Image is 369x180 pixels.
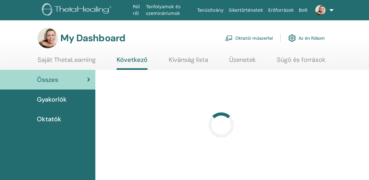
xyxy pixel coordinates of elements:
span: Oktatók [37,114,61,124]
img: cog.svg [288,33,296,43]
a: Erőforrások [266,4,296,16]
a: Tanfolyamok és szemináriumok [143,1,195,19]
h3: My Dashboard [60,32,125,44]
a: Bolt [296,4,310,16]
a: Ról ről [130,1,143,19]
span: Összes [37,75,58,84]
a: Az én fiókom [288,31,325,45]
img: default.jpg [315,5,325,15]
span: Gyakorlók [37,95,67,104]
img: default.jpg [38,28,58,48]
a: Következő [117,56,147,70]
a: Tanúsítvány [195,4,226,16]
img: chalkboard-teacher.svg [225,35,233,41]
a: Oktatói műszerfal [225,31,273,45]
a: Súgó és források [277,56,325,68]
a: Üzenetek [229,56,256,68]
a: Sikertörténetek [226,4,265,16]
a: Kívánság lista [169,56,208,68]
a: Saját ThetaLearning [38,56,96,68]
img: logo.png [42,3,114,17]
